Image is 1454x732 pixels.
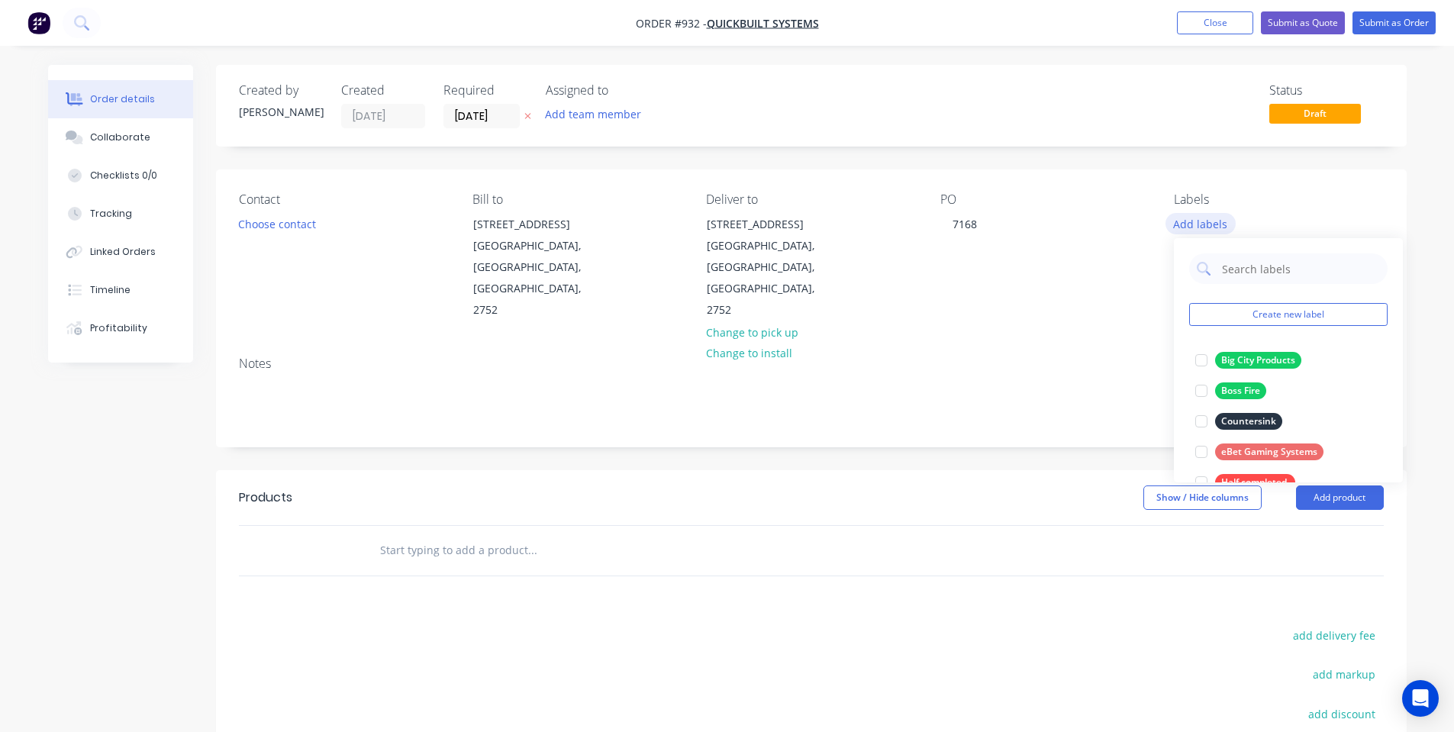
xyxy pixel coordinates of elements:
[1177,11,1253,34] button: Close
[636,16,707,31] span: Order #932 -
[706,192,915,207] div: Deliver to
[1174,192,1383,207] div: Labels
[90,207,132,221] div: Tracking
[707,16,819,31] a: Quickbuilt Systems
[1189,380,1272,401] button: Boss Fire
[1285,625,1384,646] button: add delivery fee
[48,80,193,118] button: Order details
[1305,664,1384,685] button: add markup
[473,235,600,321] div: [GEOGRAPHIC_DATA], [GEOGRAPHIC_DATA], [GEOGRAPHIC_DATA], 2752
[472,192,682,207] div: Bill to
[940,192,1149,207] div: PO
[1215,443,1323,460] div: eBet Gaming Systems
[1220,253,1380,284] input: Search labels
[1189,303,1388,326] button: Create new label
[940,213,989,235] div: 7168
[239,104,323,120] div: [PERSON_NAME]
[48,195,193,233] button: Tracking
[90,131,150,144] div: Collaborate
[341,83,425,98] div: Created
[230,213,324,234] button: Choose contact
[546,83,698,98] div: Assigned to
[1402,680,1439,717] div: Open Intercom Messenger
[1269,104,1361,123] span: Draft
[1269,83,1384,98] div: Status
[1215,413,1282,430] div: Countersink
[1189,472,1301,493] button: Half completed.
[1301,703,1384,724] button: add discount
[1189,411,1288,432] button: Countersink
[48,233,193,271] button: Linked Orders
[460,213,613,321] div: [STREET_ADDRESS][GEOGRAPHIC_DATA], [GEOGRAPHIC_DATA], [GEOGRAPHIC_DATA], 2752
[1296,485,1384,510] button: Add product
[48,271,193,309] button: Timeline
[48,309,193,347] button: Profitability
[698,321,806,342] button: Change to pick up
[90,321,147,335] div: Profitability
[1261,11,1345,34] button: Submit as Quote
[1189,350,1307,371] button: Big City Products
[239,489,292,507] div: Products
[473,214,600,235] div: [STREET_ADDRESS]
[239,356,1384,371] div: Notes
[707,235,833,321] div: [GEOGRAPHIC_DATA], [GEOGRAPHIC_DATA], [GEOGRAPHIC_DATA], 2752
[707,214,833,235] div: [STREET_ADDRESS]
[1189,441,1330,463] button: eBet Gaming Systems
[537,104,649,124] button: Add team member
[1215,474,1295,491] div: Half completed.
[90,283,131,297] div: Timeline
[379,535,685,566] input: Start typing to add a product...
[1352,11,1436,34] button: Submit as Order
[90,245,156,259] div: Linked Orders
[698,343,800,363] button: Change to install
[27,11,50,34] img: Factory
[443,83,527,98] div: Required
[239,192,448,207] div: Contact
[239,83,323,98] div: Created by
[90,92,155,106] div: Order details
[48,156,193,195] button: Checklists 0/0
[694,213,846,321] div: [STREET_ADDRESS][GEOGRAPHIC_DATA], [GEOGRAPHIC_DATA], [GEOGRAPHIC_DATA], 2752
[48,118,193,156] button: Collaborate
[1215,382,1266,399] div: Boss Fire
[1143,485,1262,510] button: Show / Hide columns
[1165,213,1236,234] button: Add labels
[546,104,650,124] button: Add team member
[1215,352,1301,369] div: Big City Products
[90,169,157,182] div: Checklists 0/0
